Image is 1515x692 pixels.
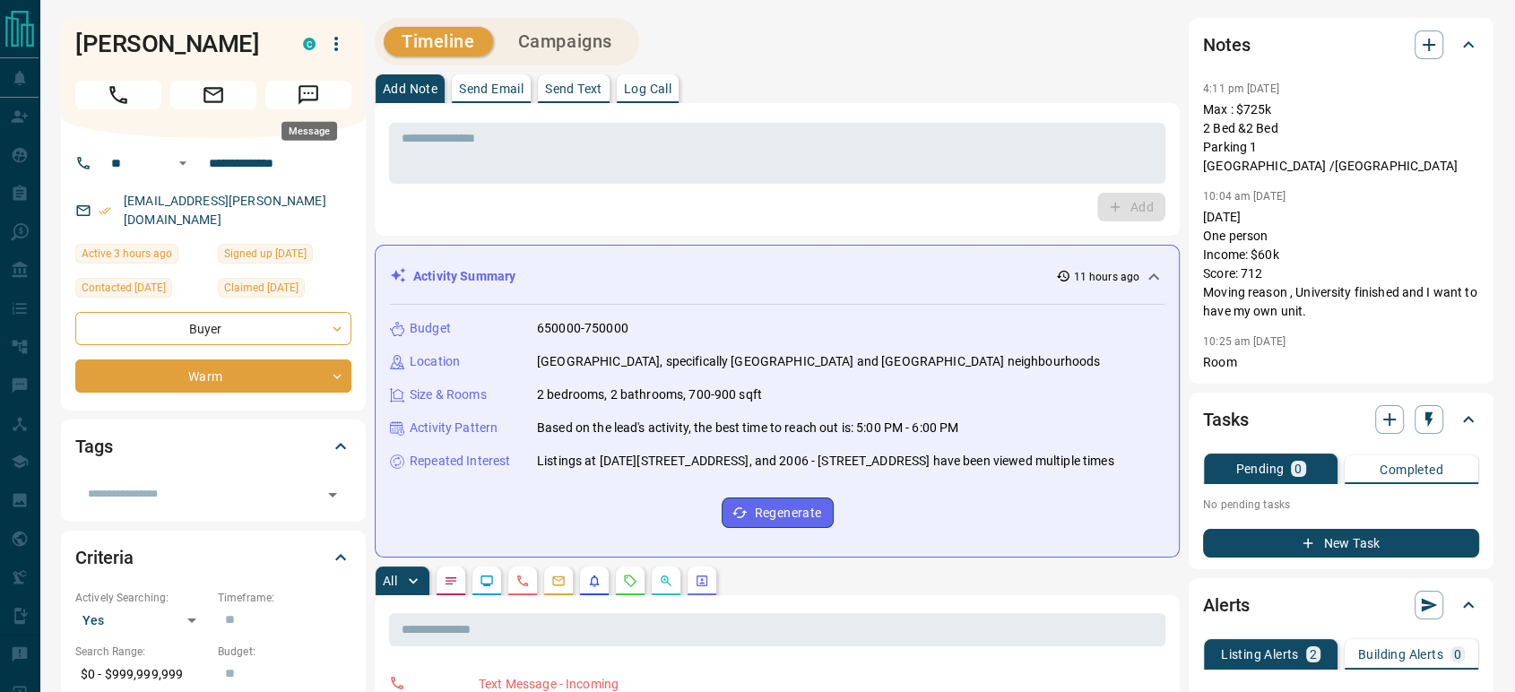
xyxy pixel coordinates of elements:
span: Claimed [DATE] [224,279,299,297]
h2: Tags [75,432,112,461]
p: Send Email [459,82,524,95]
p: 10:25 am [DATE] [1203,335,1286,348]
p: Listings at [DATE][STREET_ADDRESS], and 2006 - [STREET_ADDRESS] have been viewed multiple times [537,452,1113,471]
button: Regenerate [722,497,834,528]
span: Call [75,81,161,109]
div: Alerts [1203,584,1479,627]
span: Active 3 hours ago [82,245,172,263]
svg: Opportunities [659,574,673,588]
p: 2 bedrooms, 2 bathrooms, 700-900 sqft [537,385,762,404]
p: No pending tasks [1203,491,1479,518]
p: Location [410,352,460,371]
span: Email [170,81,256,109]
div: Activity Summary11 hours ago [390,260,1164,293]
p: Room [1203,353,1479,372]
p: Max : $725k 2 Bed &2 Bed Parking 1 [GEOGRAPHIC_DATA] /[GEOGRAPHIC_DATA] [1203,100,1479,176]
svg: Listing Alerts [587,574,602,588]
h1: [PERSON_NAME] [75,30,276,58]
p: Activity Summary [413,267,515,286]
p: [DATE] One person Income: $60k Score: 712 Moving reason , University finished and I want to have ... [1203,208,1479,321]
p: Send Text [545,82,602,95]
p: Budget: [218,644,351,660]
p: Timeframe: [218,590,351,606]
p: Budget [410,319,451,338]
div: Tags [75,425,351,468]
p: Actively Searching: [75,590,209,606]
div: Tasks [1203,398,1479,441]
p: 0 [1454,648,1461,661]
div: Criteria [75,536,351,579]
p: 650000-750000 [537,319,628,338]
a: [EMAIL_ADDRESS][PERSON_NAME][DOMAIN_NAME] [124,194,326,227]
div: Mon May 30 2022 [218,278,351,303]
div: condos.ca [303,38,316,50]
button: Open [320,482,345,507]
div: Message [281,122,337,141]
p: Search Range: [75,644,209,660]
div: Mon May 30 2022 [218,244,351,269]
p: 10:04 am [DATE] [1203,190,1286,203]
span: Signed up [DATE] [224,245,307,263]
p: Log Call [624,82,671,95]
p: [GEOGRAPHIC_DATA], specifically [GEOGRAPHIC_DATA] and [GEOGRAPHIC_DATA] neighbourhoods [537,352,1100,371]
button: Campaigns [500,27,630,56]
p: $0 - $999,999,999 [75,660,209,689]
svg: Lead Browsing Activity [480,574,494,588]
button: New Task [1203,529,1479,558]
h2: Notes [1203,30,1250,59]
span: Contacted [DATE] [82,279,166,297]
h2: Alerts [1203,591,1250,619]
svg: Email Verified [99,204,111,217]
p: 11 hours ago [1074,269,1139,285]
p: Based on the lead's activity, the best time to reach out is: 5:00 PM - 6:00 PM [537,419,958,437]
div: Buyer [75,312,351,345]
h2: Criteria [75,543,134,572]
svg: Agent Actions [695,574,709,588]
p: Listing Alerts [1221,648,1299,661]
p: Activity Pattern [410,419,498,437]
p: 4:11 pm [DATE] [1203,82,1279,95]
button: Timeline [384,27,493,56]
div: Warm [75,359,351,393]
svg: Notes [444,574,458,588]
button: Open [172,152,194,174]
p: 2 [1310,648,1317,661]
svg: Calls [515,574,530,588]
p: Size & Rooms [410,385,487,404]
div: Mon Aug 11 2025 [75,278,209,303]
p: Repeated Interest [410,452,510,471]
p: All [383,575,397,587]
p: Pending [1235,463,1284,475]
p: Completed [1380,463,1443,476]
p: Building Alerts [1358,648,1443,661]
h2: Tasks [1203,405,1248,434]
svg: Requests [623,574,637,588]
svg: Emails [551,574,566,588]
span: Message [265,81,351,109]
div: Yes [75,606,209,635]
p: 0 [1294,463,1302,475]
div: Notes [1203,23,1479,66]
p: Add Note [383,82,437,95]
div: Tue Aug 12 2025 [75,244,209,269]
